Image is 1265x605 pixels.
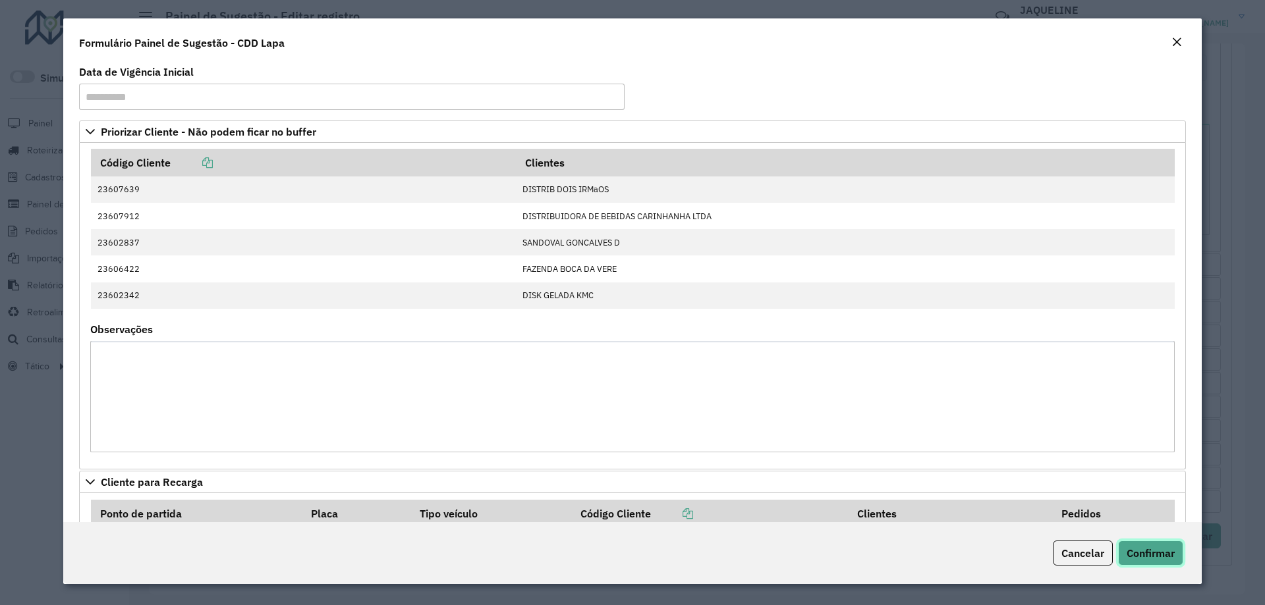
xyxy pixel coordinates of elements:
th: Ponto de partida [91,500,302,527]
div: Priorizar Cliente - Não podem ficar no buffer [79,143,1186,469]
th: Clientes [516,149,1175,176]
td: 23606422 [91,255,516,282]
th: Tipo veículo [411,500,572,527]
th: Código Cliente [571,500,847,527]
td: DISTRIB DOIS IRMaOS [516,176,1175,203]
a: Copiar [171,156,213,169]
td: 23607639 [91,176,516,203]
th: Placa [302,500,411,527]
td: 23602837 [91,229,516,255]
label: Data de Vigência Inicial [79,64,194,80]
span: Cancelar [1061,546,1104,560]
span: Confirmar [1127,546,1175,560]
td: 23607912 [91,203,516,229]
button: Close [1167,34,1186,51]
span: Cliente para Recarga [101,477,203,487]
th: Clientes [848,500,1053,527]
th: Código Cliente [91,149,516,176]
button: Cancelar [1053,540,1113,566]
a: Copiar [651,507,693,520]
button: Confirmar [1118,540,1183,566]
td: 23602342 [91,282,516,309]
label: Observações [90,321,153,337]
th: Pedidos [1053,500,1175,527]
span: Priorizar Cliente - Não podem ficar no buffer [101,126,316,137]
a: Priorizar Cliente - Não podem ficar no buffer [79,120,1186,143]
a: Cliente para Recarga [79,471,1186,493]
h4: Formulário Painel de Sugestão - CDD Lapa [79,35,285,51]
td: SANDOVAL GONCALVES D [516,229,1175,255]
em: Fechar [1171,37,1182,47]
td: DISTRIBUIDORA DE BEBIDAS CARINHANHA LTDA [516,203,1175,229]
td: DISK GELADA KMC [516,282,1175,309]
td: FAZENDA BOCA DA VERE [516,255,1175,282]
